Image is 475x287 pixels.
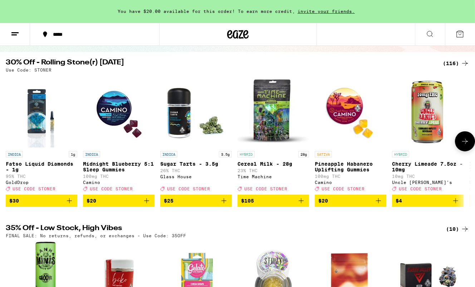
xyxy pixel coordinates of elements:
a: Open page for Sugar Tarts - 3.5g from Glass House [160,76,232,195]
span: You have $20.00 available for this order! To earn more credit, [118,9,295,14]
div: Camino [315,180,386,185]
a: Open page for Cherry Limeade 7.5oz - 10mg from Uncle Arnie's [392,76,464,195]
p: 23% THC [237,168,309,173]
span: Hi. Need any help? [4,5,52,11]
a: (116) [443,59,469,68]
span: USE CODE STONER [167,186,210,191]
h2: 35% Off - Low Stock, High Vibes [6,225,434,233]
p: Cereal Milk - 28g [237,161,309,167]
p: SATIVA [315,151,332,157]
p: 95% THC [6,174,77,179]
p: FINAL SALE: No returns, refunds, or exchanges - Use Code: 35OFF [6,233,186,238]
p: INDICA [83,151,100,157]
button: Add to bag [392,195,464,207]
h2: 30% Off - Rolling Stone(r) [DATE] [6,59,434,68]
div: Uncle [PERSON_NAME]'s [392,180,464,185]
p: INDICA [160,151,177,157]
p: 100mg THC [83,174,155,179]
button: Add to bag [6,195,77,207]
div: Camino [83,180,155,185]
p: Use Code: STONER [6,68,52,72]
div: Time Machine [237,174,309,179]
button: Add to bag [237,195,309,207]
a: Open page for Cereal Milk - 28g from Time Machine [237,76,309,195]
span: USE CODE STONER [244,186,287,191]
p: Pineapple Habanero Uplifting Gummies [315,161,386,172]
p: Sugar Tarts - 3.5g [160,161,232,167]
p: Fatso Liquid Diamonds - 1g [6,161,77,172]
div: Glass House [160,174,232,179]
p: Midnight Blueberry 5:1 Sleep Gummies [83,161,155,172]
a: (10) [446,225,469,233]
p: 3.5g [219,151,232,157]
span: invite your friends. [295,9,357,14]
p: 100mg THC [315,174,386,179]
span: $4 [396,198,402,204]
img: Time Machine - Cereal Milk - 28g [237,76,309,147]
img: Camino - Midnight Blueberry 5:1 Sleep Gummies [83,76,155,147]
button: Add to bag [160,195,232,207]
p: 28g [298,151,309,157]
span: USE CODE STONER [90,186,133,191]
p: INDICA [6,151,23,157]
div: GoldDrop [6,180,77,185]
button: Add to bag [83,195,155,207]
img: Camino - Pineapple Habanero Uplifting Gummies [315,76,386,147]
p: 10mg THC [392,174,464,179]
img: GoldDrop - Fatso Liquid Diamonds - 1g [13,76,70,147]
p: 1g [69,151,77,157]
span: USE CODE STONER [13,186,55,191]
span: $105 [241,198,254,204]
a: Open page for Fatso Liquid Diamonds - 1g from GoldDrop [6,76,77,195]
a: Open page for Midnight Blueberry 5:1 Sleep Gummies from Camino [83,76,155,195]
span: USE CODE STONER [322,186,364,191]
button: Add to bag [315,195,386,207]
span: $20 [318,198,328,204]
span: $25 [164,198,173,204]
p: HYBRID [392,151,409,157]
img: Uncle Arnie's - Cherry Limeade 7.5oz - 10mg [392,76,464,147]
span: $30 [9,198,19,204]
p: Cherry Limeade 7.5oz - 10mg [392,161,464,172]
img: Glass House - Sugar Tarts - 3.5g [160,76,232,147]
p: HYBRID [237,151,255,157]
p: 26% THC [160,168,232,173]
span: USE CODE STONER [399,186,442,191]
span: $20 [87,198,96,204]
a: Open page for Pineapple Habanero Uplifting Gummies from Camino [315,76,386,195]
